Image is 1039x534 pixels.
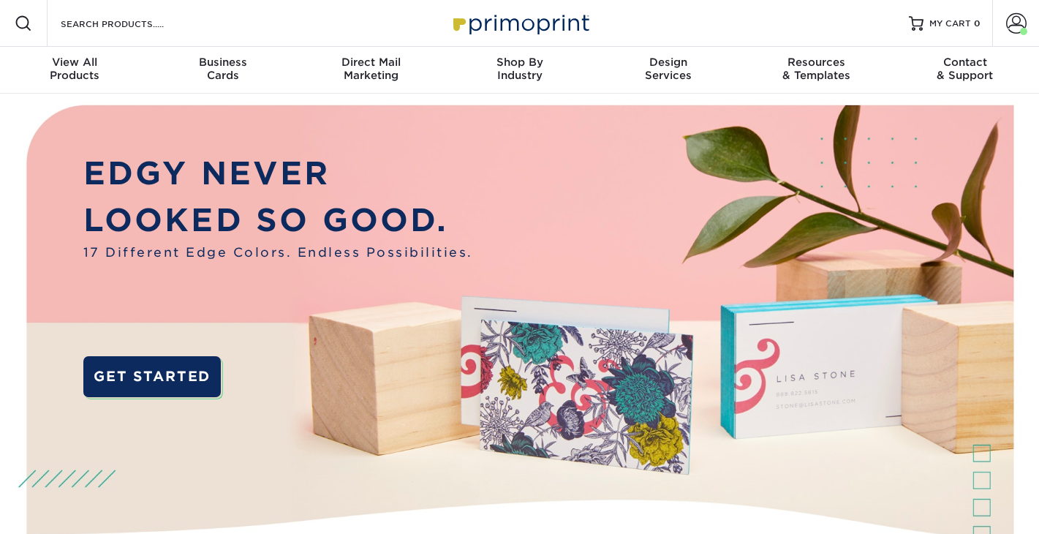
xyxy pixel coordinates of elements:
[974,18,981,29] span: 0
[594,56,742,69] span: Design
[83,197,473,244] p: LOOKED SO GOOD.
[297,47,445,94] a: Direct MailMarketing
[594,47,742,94] a: DesignServices
[83,244,473,263] span: 17 Different Edge Colors. Endless Possibilities.
[742,47,891,94] a: Resources& Templates
[447,7,593,39] img: Primoprint
[297,56,445,82] div: Marketing
[929,18,971,30] span: MY CART
[891,47,1039,94] a: Contact& Support
[148,56,297,69] span: Business
[742,56,891,82] div: & Templates
[891,56,1039,82] div: & Support
[148,56,297,82] div: Cards
[594,56,742,82] div: Services
[148,47,297,94] a: BusinessCards
[445,56,594,82] div: Industry
[891,56,1039,69] span: Contact
[83,150,473,197] p: EDGY NEVER
[59,15,202,32] input: SEARCH PRODUCTS.....
[83,356,222,397] a: GET STARTED
[445,56,594,69] span: Shop By
[297,56,445,69] span: Direct Mail
[742,56,891,69] span: Resources
[445,47,594,94] a: Shop ByIndustry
